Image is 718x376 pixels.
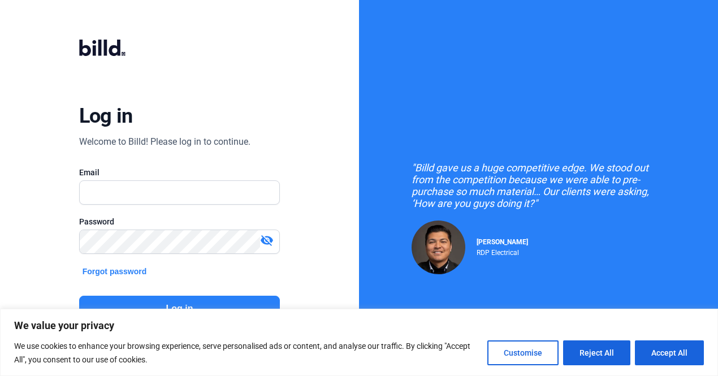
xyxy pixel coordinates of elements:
[79,216,280,227] div: Password
[412,221,465,274] img: Raul Pacheco
[477,238,528,246] span: [PERSON_NAME]
[79,167,280,178] div: Email
[14,319,704,332] p: We value your privacy
[487,340,559,365] button: Customise
[14,339,479,366] p: We use cookies to enhance your browsing experience, serve personalised ads or content, and analys...
[79,103,133,128] div: Log in
[477,246,528,257] div: RDP Electrical
[79,265,150,278] button: Forgot password
[635,340,704,365] button: Accept All
[79,135,250,149] div: Welcome to Billd! Please log in to continue.
[260,234,274,247] mat-icon: visibility_off
[79,296,280,322] button: Log in
[563,340,630,365] button: Reject All
[412,162,666,209] div: "Billd gave us a huge competitive edge. We stood out from the competition because we were able to...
